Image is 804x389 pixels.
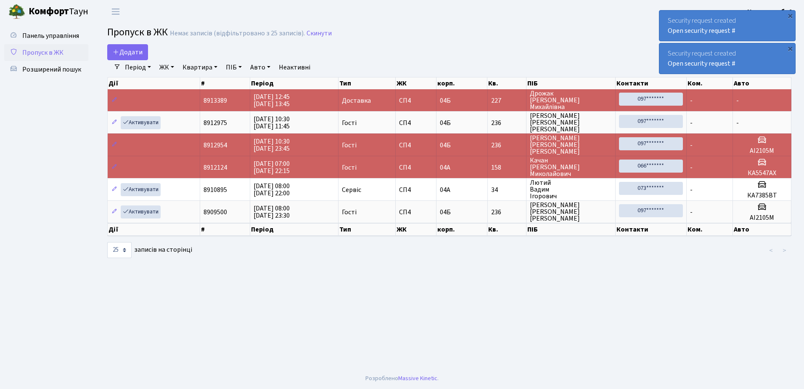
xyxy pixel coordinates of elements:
[29,5,88,19] span: Таун
[339,77,395,89] th: Тип
[122,60,154,75] a: Період
[733,77,791,89] th: Авто
[4,44,88,61] a: Пропуск в ЖК
[491,97,523,104] span: 227
[491,164,523,171] span: 158
[440,163,450,172] span: 04А
[736,96,739,105] span: -
[526,77,616,89] th: ПІБ
[342,209,357,216] span: Гості
[736,169,788,177] h5: КА5547АХ
[736,214,788,222] h5: АІ2105М
[399,142,433,149] span: СП4
[204,118,227,128] span: 8912975
[107,242,132,258] select: записів на сторінці
[668,59,735,68] a: Open security request #
[108,77,200,89] th: Дії
[690,163,693,172] span: -
[342,142,357,149] span: Гості
[275,60,314,75] a: Неактивні
[436,223,487,236] th: корп.
[530,135,612,155] span: [PERSON_NAME] [PERSON_NAME] [PERSON_NAME]
[156,60,177,75] a: ЖК
[22,31,79,40] span: Панель управління
[526,223,616,236] th: ПІБ
[736,147,788,155] h5: АІ2105М
[690,141,693,150] span: -
[786,11,794,20] div: ×
[399,187,433,193] span: СП4
[107,242,192,258] label: записів на сторінці
[747,7,794,16] b: Консьєрж б. 4.
[254,92,290,109] span: [DATE] 12:45 [DATE] 13:45
[440,208,451,217] span: 04Б
[690,208,693,217] span: -
[440,118,451,128] span: 04Б
[687,77,733,89] th: Ком.
[491,187,523,193] span: 34
[616,77,687,89] th: Контакти
[22,48,63,57] span: Пропуск в ЖК
[436,77,487,89] th: корп.
[107,25,168,40] span: Пропуск в ЖК
[399,97,433,104] span: СП4
[399,120,433,126] span: СП4
[342,187,361,193] span: Сервіс
[4,27,88,44] a: Панель управління
[342,97,371,104] span: Доставка
[530,179,612,200] span: Лютий Вадим Ігорович
[121,183,161,196] a: Активувати
[736,118,739,128] span: -
[179,60,221,75] a: Квартира
[254,137,290,153] span: [DATE] 10:30 [DATE] 23:45
[247,60,274,75] a: Авто
[440,96,451,105] span: 04Б
[254,115,290,131] span: [DATE] 10:30 [DATE] 11:45
[365,374,439,383] div: Розроблено .
[491,120,523,126] span: 236
[736,192,788,200] h5: КА7385ВТ
[204,163,227,172] span: 8912124
[254,159,290,176] span: [DATE] 07:00 [DATE] 22:15
[107,44,148,60] a: Додати
[487,77,526,89] th: Кв.
[491,142,523,149] span: 236
[690,96,693,105] span: -
[342,164,357,171] span: Гості
[8,3,25,20] img: logo.png
[105,5,126,19] button: Переключити навігацію
[342,120,357,126] span: Гості
[204,96,227,105] span: 8913389
[204,185,227,194] span: 8910895
[204,208,227,217] span: 8909500
[254,181,290,198] span: [DATE] 08:00 [DATE] 22:00
[307,29,332,37] a: Скинути
[733,223,791,236] th: Авто
[690,118,693,128] span: -
[29,5,69,18] b: Комфорт
[687,223,733,236] th: Ком.
[668,26,735,35] a: Open security request #
[254,204,290,220] span: [DATE] 08:00 [DATE] 23:30
[200,223,251,236] th: #
[222,60,245,75] a: ПІБ
[398,374,437,383] a: Massive Kinetic
[250,77,339,89] th: Період
[121,205,161,218] a: Активувати
[747,7,794,17] a: Консьєрж б. 4.
[530,112,612,133] span: [PERSON_NAME] [PERSON_NAME] [PERSON_NAME]
[22,65,81,74] span: Розширений пошук
[250,223,339,236] th: Період
[170,29,305,37] div: Немає записів (відфільтровано з 25 записів).
[616,223,687,236] th: Контакти
[399,209,433,216] span: СП4
[396,77,437,89] th: ЖК
[121,116,161,129] a: Активувати
[690,185,693,194] span: -
[396,223,437,236] th: ЖК
[530,202,612,222] span: [PERSON_NAME] [PERSON_NAME] [PERSON_NAME]
[659,43,795,74] div: Security request created
[530,157,612,177] span: Качан [PERSON_NAME] Миколайович
[108,223,200,236] th: Дії
[113,48,143,57] span: Додати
